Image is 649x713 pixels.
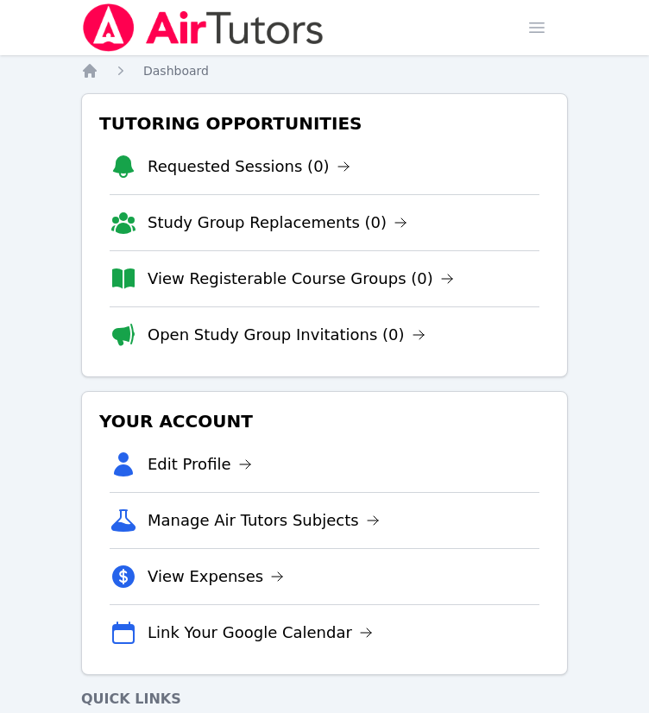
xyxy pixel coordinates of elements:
nav: Breadcrumb [81,62,568,79]
a: Requested Sessions (0) [148,155,350,179]
a: View Expenses [148,565,284,589]
a: View Registerable Course Groups (0) [148,267,454,291]
span: Dashboard [143,64,209,78]
a: Open Study Group Invitations (0) [148,323,425,347]
a: Study Group Replacements (0) [148,211,407,235]
h3: Tutoring Opportunities [96,108,553,139]
a: Dashboard [143,62,209,79]
img: Air Tutors [81,3,325,52]
h4: Quick Links [81,689,568,710]
a: Manage Air Tutors Subjects [148,508,380,533]
a: Edit Profile [148,452,252,476]
a: Link Your Google Calendar [148,621,373,645]
h3: Your Account [96,406,553,437]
